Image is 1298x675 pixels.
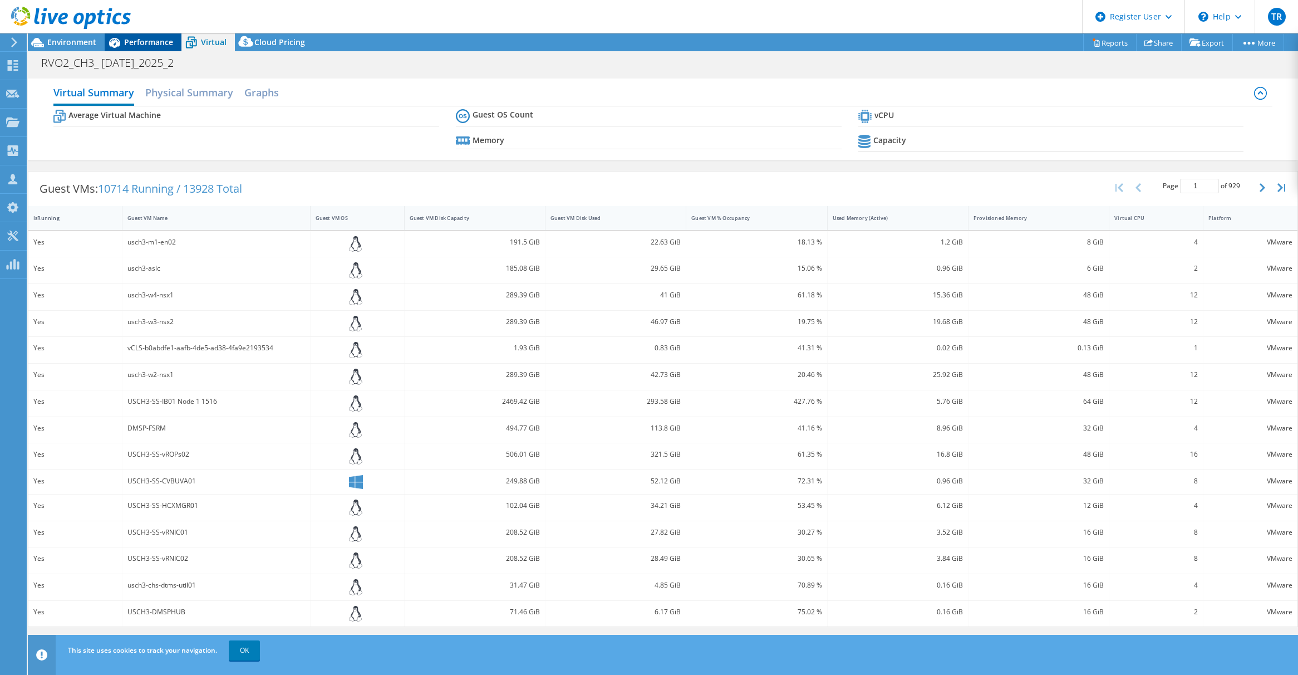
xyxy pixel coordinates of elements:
[833,236,963,248] div: 1.2 GiB
[691,316,822,328] div: 19.75 %
[833,422,963,434] div: 8.96 GiB
[1114,395,1198,408] div: 12
[833,316,963,328] div: 19.68 GiB
[973,579,1104,591] div: 16 GiB
[550,500,681,512] div: 34.21 GiB
[691,395,822,408] div: 427.76 %
[1208,579,1292,591] div: VMware
[973,316,1104,328] div: 48 GiB
[691,526,822,539] div: 30.27 %
[127,552,305,565] div: USCH3-SS-vRNIC02
[68,110,161,121] b: Average Virtual Machine
[1114,236,1198,248] div: 4
[973,342,1104,354] div: 0.13 GiB
[691,262,822,275] div: 15.06 %
[833,579,963,591] div: 0.16 GiB
[550,342,681,354] div: 0.83 GiB
[973,289,1104,301] div: 48 GiB
[550,262,681,275] div: 29.65 GiB
[973,422,1104,434] div: 32 GiB
[127,475,305,487] div: USCH3-SS-CVBUVA01
[691,552,822,565] div: 30.65 %
[1208,214,1279,222] div: Platform
[1268,8,1286,26] span: TR
[473,109,533,120] b: Guest OS Count
[833,448,963,461] div: 16.8 GiB
[33,475,117,487] div: Yes
[833,262,963,275] div: 0.96 GiB
[1181,34,1233,51] a: Export
[127,422,305,434] div: DMSP-FSRM
[1114,579,1198,591] div: 4
[691,236,822,248] div: 18.13 %
[833,526,963,539] div: 3.52 GiB
[550,422,681,434] div: 113.8 GiB
[127,342,305,354] div: vCLS-b0abdfe1-aafb-4de5-ad38-4fa9e2193534
[973,500,1104,512] div: 12 GiB
[410,289,540,301] div: 289.39 GiB
[1208,448,1292,461] div: VMware
[33,552,117,565] div: Yes
[33,500,117,512] div: Yes
[691,448,822,461] div: 61.35 %
[691,606,822,618] div: 75.02 %
[550,579,681,591] div: 4.85 GiB
[127,262,305,275] div: usch3-aslc
[410,606,540,618] div: 71.46 GiB
[1208,422,1292,434] div: VMware
[33,316,117,328] div: Yes
[973,214,1090,222] div: Provisioned Memory
[316,214,386,222] div: Guest VM OS
[410,236,540,248] div: 191.5 GiB
[1208,552,1292,565] div: VMware
[973,369,1104,381] div: 48 GiB
[1208,289,1292,301] div: VMware
[1208,236,1292,248] div: VMware
[550,236,681,248] div: 22.63 GiB
[691,369,822,381] div: 20.46 %
[691,475,822,487] div: 72.31 %
[550,395,681,408] div: 293.58 GiB
[127,579,305,591] div: usch3-chs-dtms-util01
[973,448,1104,461] div: 48 GiB
[833,552,963,565] div: 3.84 GiB
[1180,179,1219,193] input: jump to page
[1228,181,1240,190] span: 929
[973,262,1104,275] div: 6 GiB
[1114,526,1198,539] div: 8
[127,448,305,461] div: USCH3-SS-vROPs02
[33,395,117,408] div: Yes
[973,606,1104,618] div: 16 GiB
[1208,369,1292,381] div: VMware
[410,475,540,487] div: 249.88 GiB
[127,369,305,381] div: usch3-w2-nsx1
[550,475,681,487] div: 52.12 GiB
[1114,500,1198,512] div: 4
[124,37,173,47] span: Performance
[1114,448,1198,461] div: 16
[229,640,260,661] a: OK
[1114,316,1198,328] div: 12
[33,606,117,618] div: Yes
[1114,262,1198,275] div: 2
[33,448,117,461] div: Yes
[1114,289,1198,301] div: 12
[1208,316,1292,328] div: VMware
[691,422,822,434] div: 41.16 %
[410,316,540,328] div: 289.39 GiB
[201,37,227,47] span: Virtual
[127,526,305,539] div: USCH3-SS-vRNIC01
[127,316,305,328] div: usch3-w3-nsx2
[833,606,963,618] div: 0.16 GiB
[833,500,963,512] div: 6.12 GiB
[127,395,305,408] div: USCH3-SS-IB01 Node 1 1516
[410,214,527,222] div: Guest VM Disk Capacity
[28,172,253,206] div: Guest VMs:
[53,81,134,106] h2: Virtual Summary
[550,448,681,461] div: 321.5 GiB
[973,395,1104,408] div: 64 GiB
[973,236,1104,248] div: 8 GiB
[33,369,117,381] div: Yes
[410,369,540,381] div: 289.39 GiB
[127,214,292,222] div: Guest VM Name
